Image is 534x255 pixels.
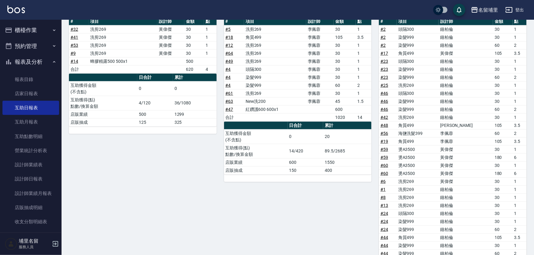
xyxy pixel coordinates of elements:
td: 1 [513,89,527,97]
td: 李佩蓉 [306,81,334,89]
a: #17 [380,51,388,56]
td: 30 [184,41,204,49]
button: save [453,4,465,16]
a: #4 [226,67,231,72]
img: Logo [7,6,25,13]
table: a dense table [224,122,372,175]
td: 6 [513,153,527,161]
td: 60 [493,73,513,81]
td: 30 [493,185,513,193]
a: 店販抽成明細 [2,200,59,215]
td: 30 [334,41,356,49]
td: 4 [204,65,217,73]
th: 日合計 [288,122,323,130]
button: 報表及分析 [2,54,59,70]
td: 1 [513,65,527,73]
a: #24 [380,211,388,216]
td: 1 [513,185,527,193]
td: 1 [513,25,527,33]
td: 3.5 [513,233,527,241]
button: 名留埔里 [468,4,500,16]
a: #63 [226,99,233,104]
td: 30 [493,217,513,225]
a: #49 [226,59,233,64]
td: 2 [513,225,527,233]
th: 點 [356,18,371,26]
td: 鐘柏倫 [439,185,493,193]
td: 李佩蓉 [306,41,334,49]
td: 黃偉傑 [439,49,493,57]
td: 洗剪269 [244,41,306,49]
td: 0 [288,129,323,144]
button: 櫃檯作業 [2,22,59,38]
td: 鐘柏倫 [439,225,493,233]
td: 合計 [69,65,89,73]
td: 店販抽成 [69,118,137,126]
td: 鐘柏倫 [439,65,493,73]
td: 1 [513,193,527,201]
td: 105 [334,33,356,41]
button: 預約管理 [2,38,59,54]
td: 1 [356,89,371,97]
td: 500 [184,57,204,65]
a: 營業統計分析表 [2,144,59,158]
td: 黃偉傑 [157,25,184,33]
a: #44 [380,243,388,248]
td: 1 [513,113,527,121]
td: 李佩蓉 [439,129,493,137]
th: 項目 [244,18,306,26]
td: 染髮999 [244,73,306,81]
td: 角質499 [397,49,439,57]
a: #59 [380,155,388,160]
a: #14 [70,59,78,64]
td: 黃偉傑 [439,153,493,161]
td: 400 [323,166,371,174]
td: 洗剪269 [397,201,439,209]
a: #12 [226,43,233,48]
td: 36/1080 [173,96,217,110]
a: #60 [380,171,388,176]
a: 收支分類明細表 [2,215,59,229]
td: 互助獲得(點) 點數/換算金額 [224,144,288,158]
td: 李佩蓉 [306,33,334,41]
td: 1 [356,65,371,73]
td: 150 [288,166,323,174]
td: 染髮999 [397,33,439,41]
a: 設計師日報表 [2,172,59,186]
td: 染髮999 [397,225,439,233]
td: 105 [493,121,513,129]
td: 李佩蓉 [306,25,334,33]
td: 燙A3500 [397,153,439,161]
th: 點 [204,18,217,26]
td: 30 [493,89,513,97]
td: 600 [334,105,356,113]
a: #64 [226,51,233,56]
td: 染髮999 [397,65,439,73]
td: 鐘柏倫 [439,25,493,33]
th: 金額 [184,18,204,26]
td: 60 [493,129,513,137]
td: 30 [493,193,513,201]
a: #56 [380,131,388,136]
td: 2 [513,41,527,49]
td: 1 [204,49,217,57]
td: 鐘柏倫 [439,217,493,225]
th: 累計 [173,74,217,82]
td: 店販抽成 [224,166,288,174]
td: 1 [356,25,371,33]
td: 頭隔300 [397,25,439,33]
th: # [379,18,397,26]
td: 1 [513,217,527,225]
td: 30 [493,209,513,217]
td: 30 [493,97,513,105]
th: # [69,18,89,26]
th: 累計 [323,122,371,130]
td: 李佩蓉 [306,65,334,73]
button: 客戶管理 [2,231,59,247]
td: 角質499 [397,137,439,145]
td: 2 [513,129,527,137]
td: 125 [137,118,173,126]
td: 鐘柏倫 [439,89,493,97]
td: 105 [493,233,513,241]
td: 染髮999 [397,241,439,249]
